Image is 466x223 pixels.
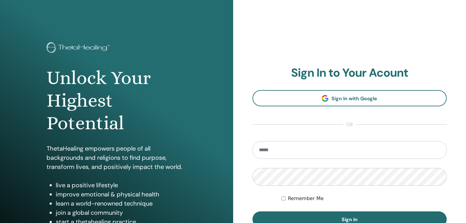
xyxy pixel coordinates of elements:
span: Sign In with Google [332,95,377,102]
li: join a global community [56,208,187,217]
div: Keep me authenticated indefinitely or until I manually logout [282,195,447,202]
a: Sign In with Google [252,90,447,106]
h1: Unlock Your Highest Potential [47,67,187,135]
li: improve emotional & physical health [56,190,187,199]
li: live a positive lifestyle [56,181,187,190]
li: learn a world-renowned technique [56,199,187,208]
h2: Sign In to Your Acount [252,66,447,80]
label: Remember Me [288,195,324,202]
p: ThetaHealing empowers people of all backgrounds and religions to find purpose, transform lives, a... [47,144,187,171]
span: Sign In [342,216,358,223]
span: or [343,121,356,128]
